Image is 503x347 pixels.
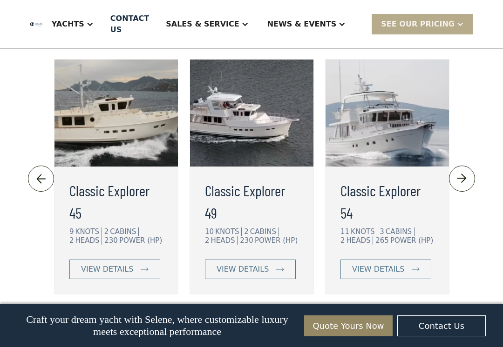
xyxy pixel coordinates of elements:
[375,236,389,245] div: 265
[340,236,345,245] div: 2
[381,19,455,30] div: SEE Our Pricing
[104,227,109,236] div: 2
[326,60,449,167] img: long range motor yachts
[347,236,374,245] div: HEADS
[454,171,469,186] img: icon
[75,227,102,236] div: KNOTS
[258,6,355,43] div: News & EVENTS
[340,227,349,236] div: 11
[211,236,238,245] div: HEADS
[104,236,118,245] div: 230
[340,260,431,279] a: view details
[119,236,162,245] div: POWER (HP)
[412,267,420,271] img: icon
[30,22,42,27] img: logo
[190,60,313,167] img: long range motor yachts
[69,179,163,224] a: Classic Explorer 45
[52,19,84,30] div: Yachts
[141,267,149,271] img: icon
[205,179,299,224] a: Classic Explorer 49
[17,314,297,338] p: Craft your dream yacht with Selene, where customizable luxury meets exceptional performance
[352,264,404,275] div: view details
[205,260,296,279] a: view details
[110,13,149,35] div: Contact US
[250,227,279,236] div: CABINS
[215,227,242,236] div: KNOTS
[69,260,160,279] a: view details
[42,6,103,43] div: Yachts
[69,227,74,236] div: 9
[380,227,384,236] div: 3
[351,227,377,236] div: KNOTS
[110,227,139,236] div: CABINS
[205,236,210,245] div: 2
[276,267,284,271] img: icon
[156,6,258,43] div: Sales & Service
[205,227,214,236] div: 10
[244,227,249,236] div: 2
[81,264,133,275] div: view details
[34,171,49,186] img: icon
[54,60,178,167] img: long range motor yachts
[397,315,486,336] a: Contact Us
[267,19,337,30] div: News & EVENTS
[372,14,473,34] div: SEE Our Pricing
[255,236,298,245] div: POWER (HP)
[240,236,253,245] div: 230
[390,236,433,245] div: POWER (HP)
[304,315,393,336] a: Quote Yours Now
[386,227,415,236] div: CABINS
[166,19,239,30] div: Sales & Service
[69,236,74,245] div: 2
[75,236,102,245] div: HEADS
[340,179,434,224] a: Classic Explorer 54
[217,264,269,275] div: view details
